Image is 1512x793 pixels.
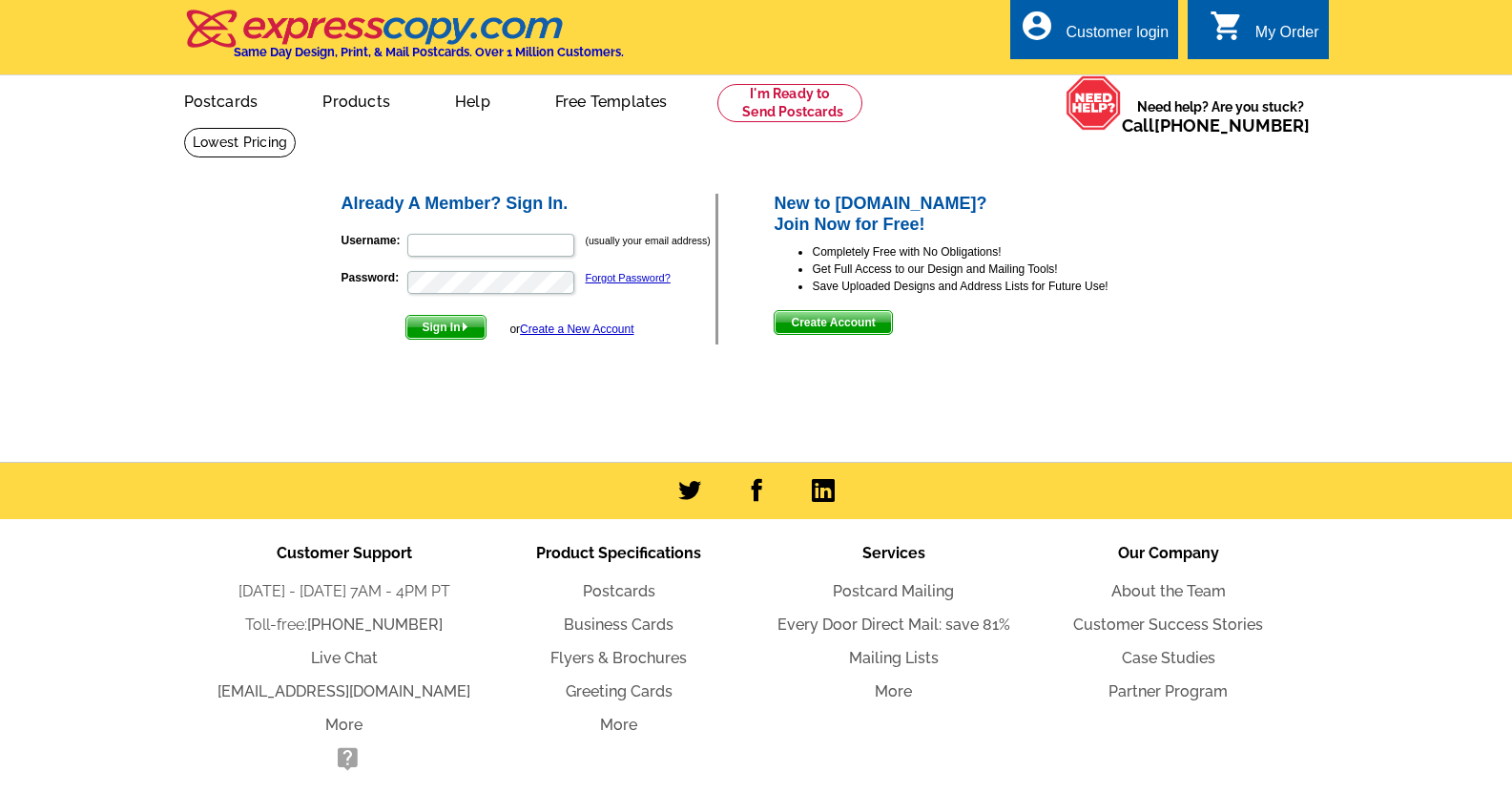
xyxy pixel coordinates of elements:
[277,544,412,562] span: Customer Support
[1122,115,1310,136] span: Call
[812,243,1173,261] li: Completely Free with No Obligations!
[184,23,624,59] a: Same Day Design, Print, & Mail Postcards. Over 1 Million Customers.
[600,716,637,734] a: More
[292,77,421,122] a: Products
[566,682,673,700] a: Greeting Cards
[1122,649,1215,667] a: Case Studies
[509,321,633,338] div: or
[1210,9,1244,43] i: shopping_cart
[777,616,1010,634] a: Every Door Direct Mail: save 81%
[525,77,698,122] a: Free Templates
[1066,75,1122,131] img: help
[342,194,716,215] h2: Already A Member? Sign In.
[406,316,486,339] span: Sign In
[774,194,1173,235] h2: New to [DOMAIN_NAME]? Join Now for Free!
[342,232,405,249] label: Username:
[862,544,925,562] span: Services
[311,649,378,667] a: Live Chat
[307,616,443,634] a: [PHONE_NUMBER]
[1108,682,1228,700] a: Partner Program
[207,614,482,636] li: Toll-free:
[774,310,892,335] button: Create Account
[461,323,469,331] img: button-next-arrow-white.png
[217,682,470,700] a: [EMAIL_ADDRESS][DOMAIN_NAME]
[812,278,1173,295] li: Save Uploaded Designs and Address Lists for Future Use!
[1154,115,1310,136] a: [PHONE_NUMBER]
[1066,24,1169,51] div: Customer login
[325,716,362,734] a: More
[1122,97,1319,136] span: Need help? Are you stuck?
[550,649,687,667] a: Flyers & Brochures
[1210,21,1319,45] a: shopping_cart My Order
[405,315,487,340] button: Sign In
[1255,24,1319,51] div: My Order
[1073,616,1263,634] a: Customer Success Stories
[234,45,624,59] h4: Same Day Design, Print, & Mail Postcards. Over 1 Million Customers.
[207,580,482,603] li: [DATE] - [DATE] 7AM - 4PM PT
[1111,582,1226,600] a: About the Team
[520,323,633,336] a: Create a New Account
[536,544,701,562] span: Product Specifications
[583,582,655,600] a: Postcards
[1020,9,1054,43] i: account_circle
[1020,21,1169,45] a: account_circle Customer login
[775,311,891,334] span: Create Account
[586,235,711,246] small: (usually your email address)
[1118,544,1219,562] span: Our Company
[154,77,289,122] a: Postcards
[833,582,954,600] a: Postcard Mailing
[564,616,673,634] a: Business Cards
[586,272,671,283] a: Forgot Password?
[425,77,521,122] a: Help
[812,261,1173,278] li: Get Full Access to our Design and Mailing Tools!
[342,269,405,286] label: Password:
[875,682,912,700] a: More
[849,649,939,667] a: Mailing Lists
